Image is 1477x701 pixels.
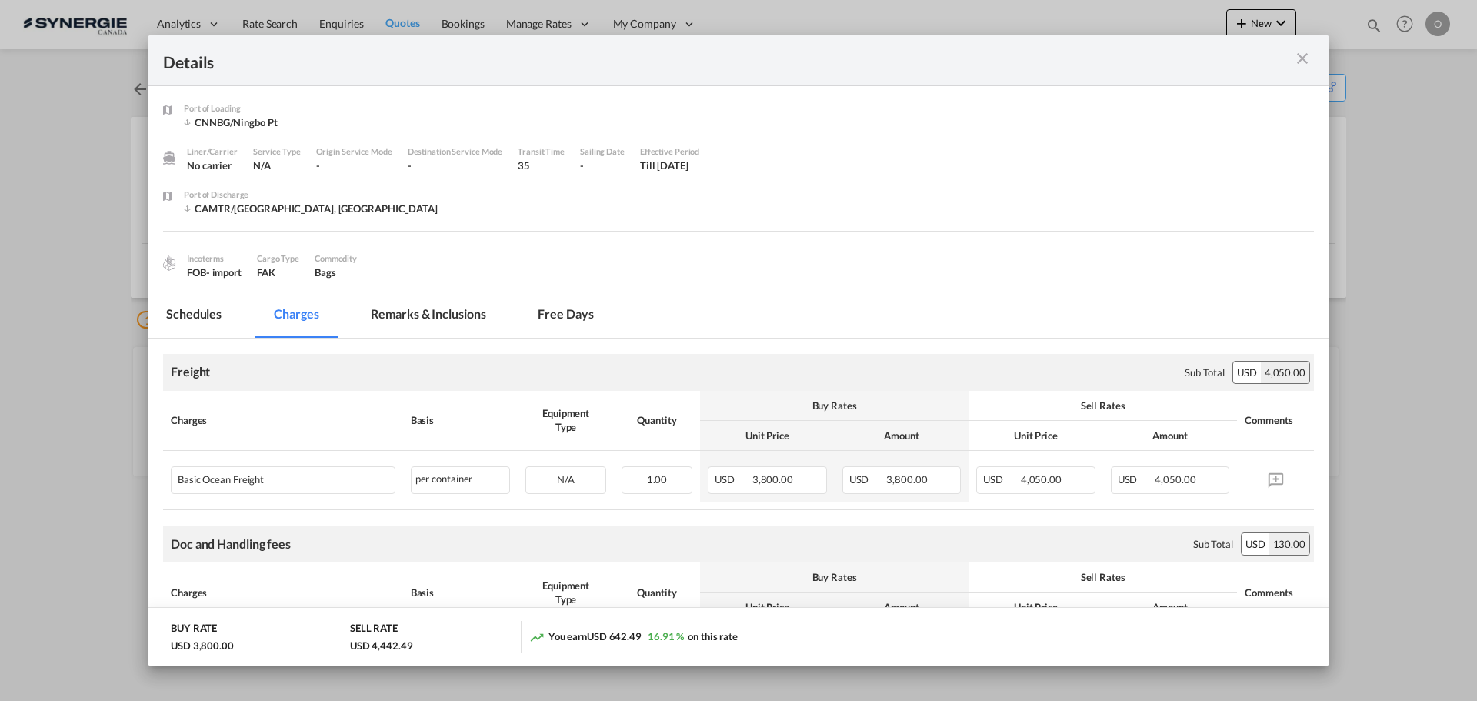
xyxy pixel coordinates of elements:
[969,593,1103,623] th: Unit Price
[525,406,606,434] div: Equipment Type
[184,102,307,115] div: Port of Loading
[184,202,438,215] div: CAMTR/Montreal, QC
[983,473,1019,486] span: USD
[1021,473,1062,486] span: 4,050.00
[700,421,835,451] th: Unit Price
[708,570,961,584] div: Buy Rates
[519,295,612,338] md-tab-item: Free days
[969,421,1103,451] th: Unit Price
[835,593,969,623] th: Amount
[315,266,336,279] span: Bags
[411,586,511,599] div: Basis
[350,621,398,639] div: SELL RATE
[316,159,392,172] div: -
[849,473,885,486] span: USD
[163,51,1199,70] div: Details
[408,145,503,159] div: Destination Service Mode
[171,639,234,653] div: USD 3,800.00
[253,159,271,172] span: N/A
[171,536,291,552] div: Doc and Handling fees
[184,115,307,129] div: CNNBG/Ningbo Pt
[529,629,545,645] md-icon: icon-trending-up
[257,252,299,265] div: Cargo Type
[976,399,1229,412] div: Sell Rates
[171,621,217,639] div: BUY RATE
[148,295,628,338] md-pagination-wrapper: Use the left and right arrow keys to navigate between tabs
[1193,537,1233,551] div: Sub Total
[1293,49,1312,68] md-icon: icon-close m-3 fg-AAA8AD cursor
[184,188,438,202] div: Port of Discharge
[206,265,242,279] div: - import
[622,413,692,427] div: Quantity
[525,579,606,606] div: Equipment Type
[557,473,575,486] span: N/A
[408,159,503,172] div: -
[715,473,750,486] span: USD
[886,473,927,486] span: 3,800.00
[352,295,504,338] md-tab-item: Remarks & Inclusions
[1261,362,1309,383] div: 4,050.00
[1103,421,1238,451] th: Amount
[1269,533,1309,555] div: 130.00
[640,159,688,172] div: Till 14 Jul 2025
[1155,473,1195,486] span: 4,050.00
[1103,593,1238,623] th: Amount
[518,159,565,172] div: 35
[315,252,357,265] div: Commodity
[1237,562,1314,623] th: Comments
[640,145,699,159] div: Effective Period
[587,630,642,643] span: USD 642.49
[411,466,511,494] div: per container
[255,295,337,338] md-tab-item: Charges
[187,265,242,279] div: FOB
[187,252,242,265] div: Incoterms
[622,586,692,599] div: Quantity
[316,145,392,159] div: Origin Service Mode
[708,399,961,412] div: Buy Rates
[1242,533,1269,555] div: USD
[529,629,738,646] div: You earn on this rate
[752,473,793,486] span: 3,800.00
[148,295,240,338] md-tab-item: Schedules
[253,145,301,159] div: Service Type
[161,255,178,272] img: cargo.png
[187,159,238,172] div: No carrier
[647,473,668,486] span: 1.00
[580,145,625,159] div: Sailing Date
[976,570,1229,584] div: Sell Rates
[411,413,511,427] div: Basis
[1233,362,1261,383] div: USD
[148,35,1329,666] md-dialog: Port of Loading ...
[1118,473,1153,486] span: USD
[187,145,238,159] div: Liner/Carrier
[700,593,835,623] th: Unit Price
[1185,366,1225,379] div: Sub Total
[178,467,335,486] div: Basic Ocean Freight
[835,421,969,451] th: Amount
[171,363,210,380] div: Freight
[257,265,299,279] div: FAK
[171,586,395,599] div: Charges
[518,145,565,159] div: Transit Time
[350,639,413,653] div: USD 4,442.49
[580,159,625,172] div: -
[1237,391,1314,451] th: Comments
[648,630,684,643] span: 16.91 %
[171,413,395,427] div: Charges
